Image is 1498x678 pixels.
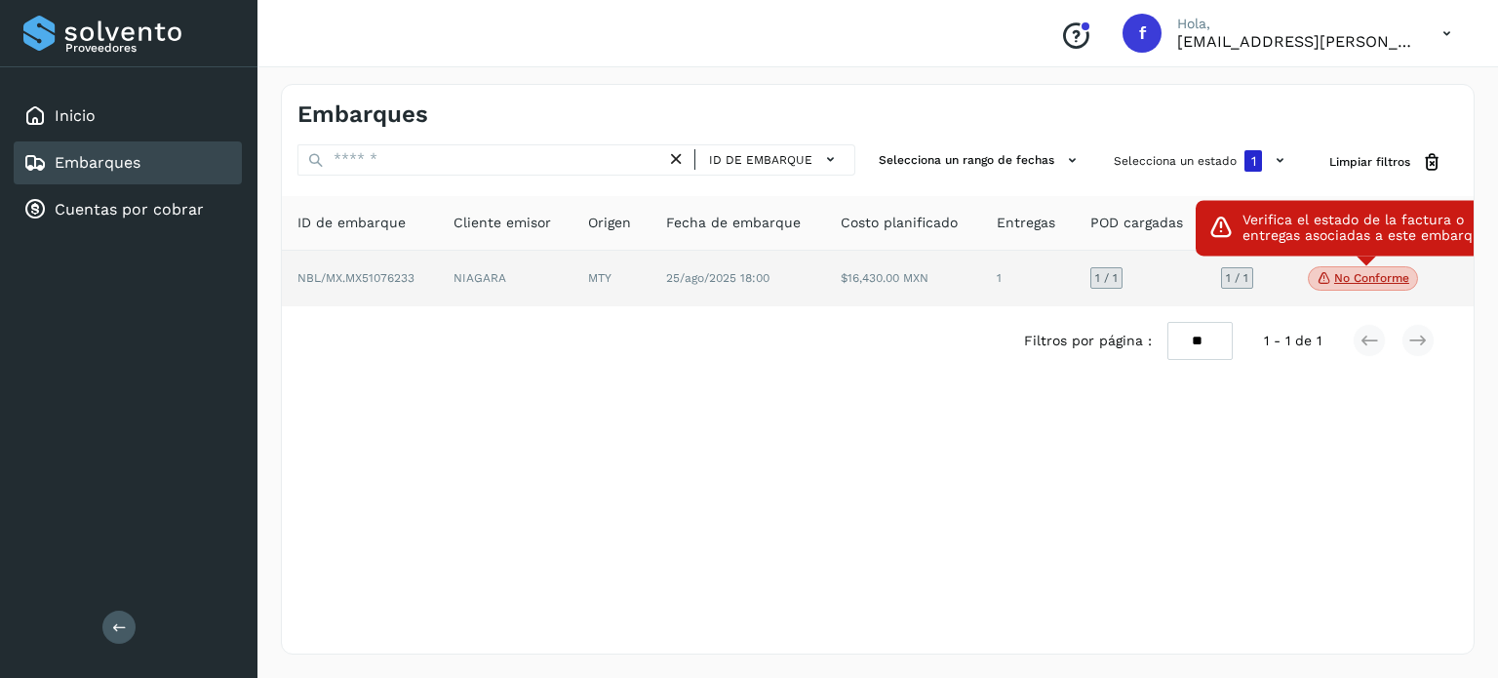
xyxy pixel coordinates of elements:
span: 1 - 1 de 1 [1264,331,1321,351]
button: Selecciona un estado1 [1106,144,1298,178]
p: Hola, [1177,16,1411,32]
span: 25/ago/2025 18:00 [666,271,769,285]
td: NIAGARA [438,251,573,307]
span: Origen [588,213,631,233]
span: ID de embarque [709,151,812,169]
button: ID de embarque [703,145,847,174]
span: Entregas [997,213,1055,233]
td: MTY [572,251,650,307]
div: Embarques [14,141,242,184]
span: 1 / 1 [1226,272,1248,284]
td: $16,430.00 MXN [825,251,981,307]
div: Inicio [14,95,242,138]
div: Cuentas por cobrar [14,188,242,231]
span: Costo planificado [841,213,958,233]
h4: Embarques [297,100,428,129]
p: Proveedores [65,41,234,55]
span: Fecha de embarque [666,213,801,233]
span: POD cargadas [1090,213,1183,233]
span: NBL/MX.MX51076233 [297,271,414,285]
span: Limpiar filtros [1329,153,1410,171]
a: Embarques [55,153,140,172]
button: Limpiar filtros [1314,144,1458,180]
span: 1 [1251,154,1256,168]
a: Cuentas por cobrar [55,200,204,219]
p: flor.compean@gruporeyes.com.mx [1177,32,1411,51]
span: Cliente emisor [453,213,551,233]
span: Filtros por página : [1024,331,1152,351]
a: Inicio [55,106,96,125]
td: 1 [981,251,1076,307]
p: No conforme [1334,271,1409,285]
button: Selecciona un rango de fechas [871,144,1090,177]
span: 1 / 1 [1095,272,1118,284]
span: ID de embarque [297,213,406,233]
